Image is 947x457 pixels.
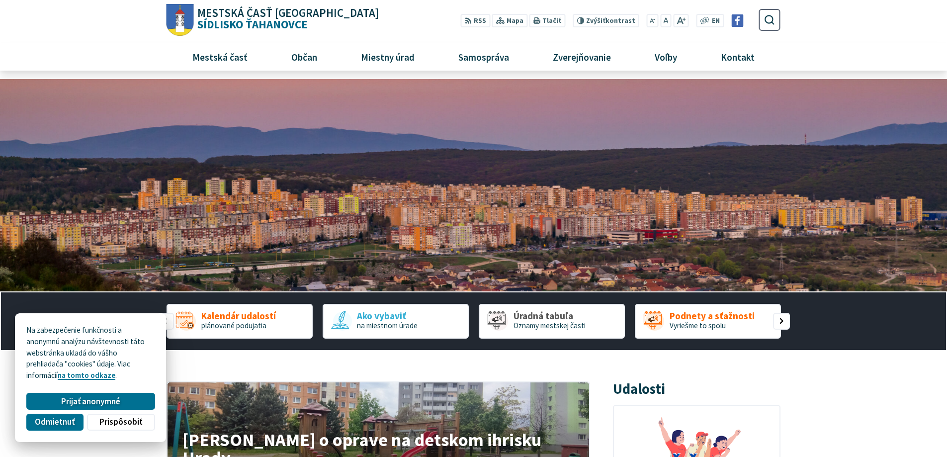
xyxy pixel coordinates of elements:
a: EN [709,16,723,26]
span: Tlačiť [542,17,561,25]
a: Voľby [637,43,695,70]
h1: Sídlisko Ťahanovce [194,7,379,30]
a: Ako vybaviť na miestnom úrade [323,304,469,339]
button: Odmietnuť [26,414,83,431]
a: Kontakt [703,43,773,70]
button: Zmenšiť veľkosť písma [647,14,659,27]
button: Prispôsobiť [87,414,155,431]
div: 3 / 5 [479,304,625,339]
div: 1 / 5 [167,304,313,339]
span: plánované podujatia [201,321,266,330]
span: Kontakt [717,43,759,70]
img: Prejsť na Facebook stránku [731,14,744,27]
div: 4 / 5 [635,304,781,339]
a: Kalendár udalostí plánované podujatia [167,304,313,339]
span: Zvýšiť [586,16,605,25]
span: Voľby [651,43,681,70]
button: Tlačiť [529,14,565,27]
button: Zvýšiťkontrast [573,14,639,27]
span: RSS [474,16,486,26]
a: Občan [273,43,335,70]
a: Úradná tabuľa Oznamy mestskej časti [479,304,625,339]
h3: Udalosti [613,381,665,397]
span: kontrast [586,17,635,25]
a: Podnety a sťažnosti Vyriešme to spolu [635,304,781,339]
span: Mestská časť [GEOGRAPHIC_DATA] [197,7,379,19]
span: Kalendár udalostí [201,311,276,321]
a: Samospráva [440,43,527,70]
span: Úradná tabuľa [514,311,586,321]
a: Mestská časť [174,43,265,70]
span: Mestská časť [188,43,251,70]
a: RSS [461,14,490,27]
span: Oznamy mestskej časti [514,321,586,330]
p: Na zabezpečenie funkčnosti a anonymnú analýzu návštevnosti táto webstránka ukladá do vášho prehli... [26,325,155,381]
a: Mapa [492,14,527,27]
span: Vyriešme to spolu [670,321,726,330]
a: Zverejňovanie [535,43,629,70]
span: Podnety a sťažnosti [670,311,755,321]
span: Mapa [507,16,523,26]
span: Zverejňovanie [549,43,614,70]
button: Zväčšiť veľkosť písma [673,14,689,27]
a: na tomto odkaze [58,370,115,380]
div: Predošlý slajd [157,313,174,330]
span: Miestny úrad [357,43,418,70]
span: Odmietnuť [35,417,75,427]
div: Nasledujúci slajd [773,313,790,330]
a: Logo Sídlisko Ťahanovce, prejsť na domovskú stránku. [167,4,379,36]
span: Prijať anonymné [61,396,120,407]
span: Samospráva [454,43,513,70]
img: Prejsť na domovskú stránku [167,4,194,36]
button: Prijať anonymné [26,393,155,410]
span: Prispôsobiť [99,417,142,427]
button: Nastaviť pôvodnú veľkosť písma [660,14,671,27]
div: 2 / 5 [323,304,469,339]
span: Občan [287,43,321,70]
span: Ako vybaviť [357,311,418,321]
span: EN [712,16,720,26]
span: na miestnom úrade [357,321,418,330]
a: Miestny úrad [343,43,432,70]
